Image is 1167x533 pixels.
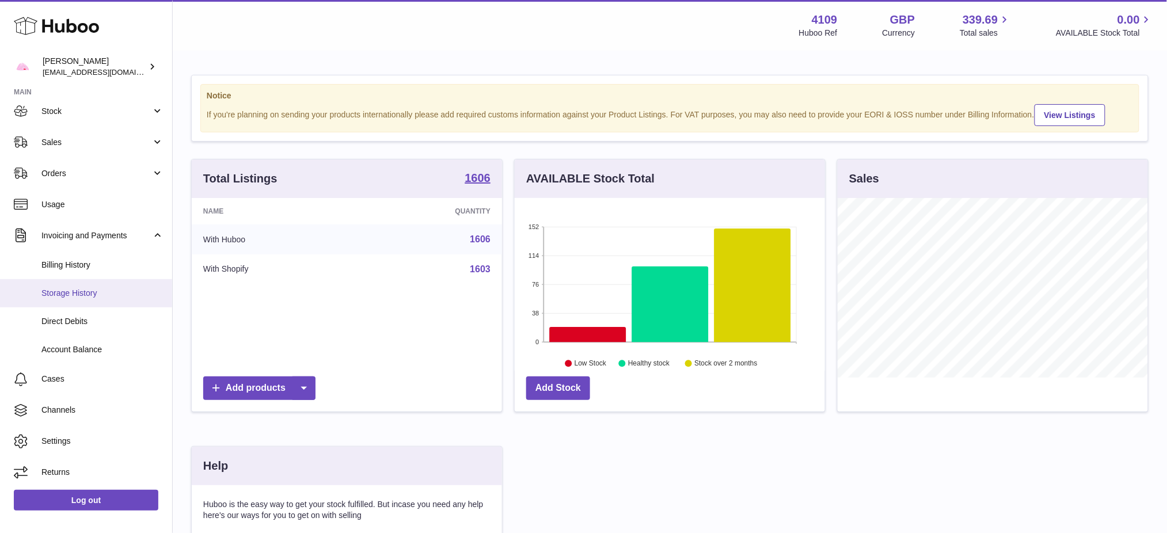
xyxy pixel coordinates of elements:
[41,344,164,355] span: Account Balance
[883,28,915,39] div: Currency
[41,199,164,210] span: Usage
[812,12,838,28] strong: 4109
[192,254,359,284] td: With Shopify
[529,223,539,230] text: 152
[41,374,164,384] span: Cases
[41,288,164,299] span: Storage History
[43,56,146,78] div: [PERSON_NAME]
[41,436,164,447] span: Settings
[465,172,491,186] a: 1606
[960,12,1011,39] a: 339.69 Total sales
[890,12,915,28] strong: GBP
[470,264,491,274] a: 1603
[628,360,670,368] text: Healthy stock
[41,137,151,148] span: Sales
[203,376,315,400] a: Add products
[14,490,158,511] a: Log out
[41,168,151,179] span: Orders
[849,171,879,186] h3: Sales
[41,106,151,117] span: Stock
[1035,104,1105,126] a: View Listings
[207,102,1133,126] div: If you're planning on sending your products internationally please add required customs informati...
[41,260,164,271] span: Billing History
[41,230,151,241] span: Invoicing and Payments
[960,28,1011,39] span: Total sales
[203,458,228,474] h3: Help
[470,234,491,244] a: 1606
[43,67,169,77] span: [EMAIL_ADDRESS][DOMAIN_NAME]
[526,171,655,186] h3: AVAILABLE Stock Total
[1117,12,1140,28] span: 0.00
[192,224,359,254] td: With Huboo
[14,58,31,75] img: internalAdmin-4109@internal.huboo.com
[1056,28,1153,39] span: AVAILABLE Stock Total
[1056,12,1153,39] a: 0.00 AVAILABLE Stock Total
[359,198,502,224] th: Quantity
[694,360,757,368] text: Stock over 2 months
[41,316,164,327] span: Direct Debits
[41,405,164,416] span: Channels
[203,171,278,186] h3: Total Listings
[799,28,838,39] div: Huboo Ref
[575,360,607,368] text: Low Stock
[532,281,539,288] text: 76
[41,467,164,478] span: Returns
[532,310,539,317] text: 38
[963,12,998,28] span: 339.69
[465,172,491,184] strong: 1606
[535,338,539,345] text: 0
[526,376,590,400] a: Add Stock
[529,252,539,259] text: 114
[192,198,359,224] th: Name
[203,499,491,521] p: Huboo is the easy way to get your stock fulfilled. But incase you need any help here's our ways f...
[207,90,1133,101] strong: Notice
